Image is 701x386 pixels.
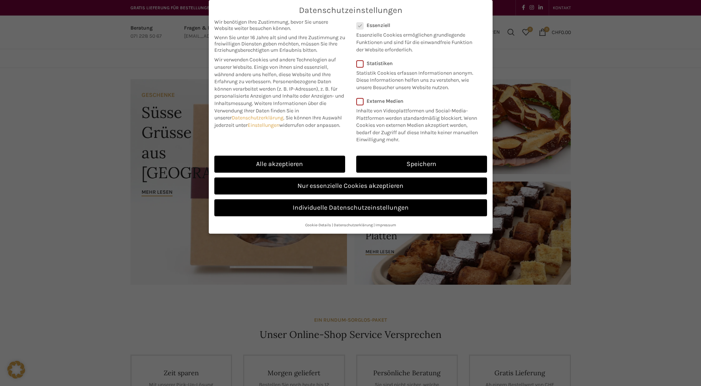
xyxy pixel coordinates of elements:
a: Datenschutzerklärung [232,115,283,121]
p: Inhalte von Videoplattformen und Social-Media-Plattformen werden standardmäßig blockiert. Wenn Co... [356,104,482,143]
a: Alle akzeptieren [214,156,345,173]
span: Personenbezogene Daten können verarbeitet werden (z. B. IP-Adressen), z. B. für personalisierte A... [214,78,344,106]
label: Essenziell [356,22,477,28]
label: Statistiken [356,60,477,67]
a: Impressum [375,223,396,227]
span: Wenn Sie unter 16 Jahre alt sind und Ihre Zustimmung zu freiwilligen Diensten geben möchten, müss... [214,34,345,53]
a: Datenschutzerklärung [334,223,373,227]
span: Wir verwenden Cookies und andere Technologien auf unserer Website. Einige von ihnen sind essenzie... [214,57,336,85]
p: Essenzielle Cookies ermöglichen grundlegende Funktionen und sind für die einwandfreie Funktion de... [356,28,477,53]
a: Cookie-Details [305,223,331,227]
span: Datenschutzeinstellungen [299,6,402,15]
span: Weitere Informationen über die Verwendung Ihrer Daten finden Sie in unserer . [214,100,326,121]
a: Einstellungen [248,122,279,128]
a: Nur essenzielle Cookies akzeptieren [214,177,487,194]
label: Externe Medien [356,98,482,104]
span: Wir benötigen Ihre Zustimmung, bevor Sie unsere Website weiter besuchen können. [214,19,345,31]
a: Speichern [356,156,487,173]
p: Statistik Cookies erfassen Informationen anonym. Diese Informationen helfen uns zu verstehen, wie... [356,67,477,91]
a: Individuelle Datenschutzeinstellungen [214,199,487,216]
span: Sie können Ihre Auswahl jederzeit unter widerrufen oder anpassen. [214,115,342,128]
